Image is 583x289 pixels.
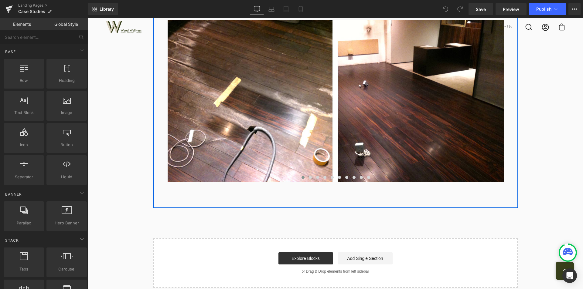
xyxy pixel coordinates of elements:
a: Desktop [250,3,264,15]
button: More [568,3,581,15]
span: Base [5,49,16,55]
a: Explore Blocks [191,234,245,246]
span: Heading [48,77,85,84]
span: Carousel [48,266,85,272]
button: Redo [454,3,466,15]
span: Library [100,6,114,12]
a: Global Style [44,18,88,30]
span: Row [5,77,42,84]
span: Icon [5,142,42,148]
a: New Library [88,3,118,15]
span: Save [476,6,486,12]
span: Liquid [48,174,85,180]
button: Undo [439,3,452,15]
a: Laptop [264,3,279,15]
span: Preview [503,6,519,12]
a: Landing Pages [18,3,88,8]
span: Button [48,142,85,148]
a: Mobile [293,3,308,15]
span: Parallax [5,220,42,226]
span: Text Block [5,109,42,116]
a: Add Single Section [250,234,305,246]
button: Publish [529,3,566,15]
div: Open Intercom Messenger [562,268,577,283]
span: Case Studies [18,9,45,14]
p: or Drag & Drop elements from left sidebar [75,251,420,255]
a: Tablet [279,3,293,15]
a: Preview [496,3,527,15]
span: Image [48,109,85,116]
span: Hero Banner [48,220,85,226]
span: Banner [5,191,22,197]
span: Tabs [5,266,42,272]
span: Separator [5,174,42,180]
span: Stack [5,237,19,243]
span: Publish [536,7,551,12]
img: Before and after images of flood damage [80,2,416,164]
